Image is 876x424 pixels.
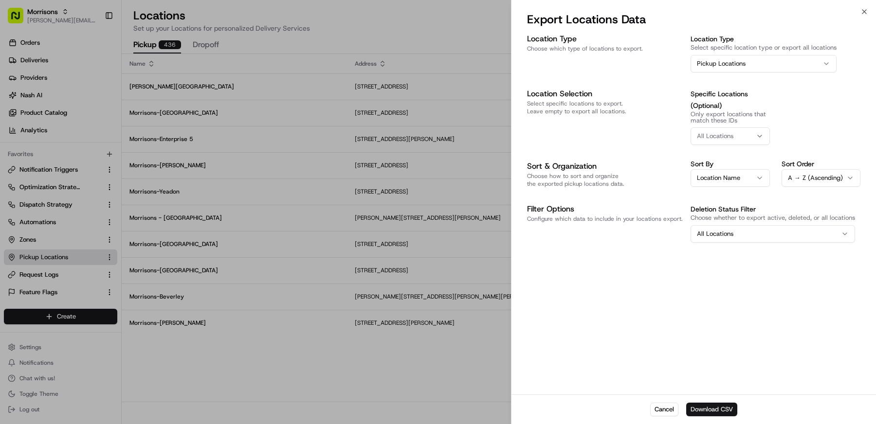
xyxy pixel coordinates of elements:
p: Select specific locations to export. Leave empty to export all locations. [527,100,683,115]
label: Location Type [691,35,734,43]
label: Sort By [691,160,770,167]
span: [DATE] [86,150,106,158]
p: Choose which type of locations to export. [527,45,683,53]
span: • [81,150,84,158]
img: Nash [10,9,29,29]
p: Choose whether to export active, deleted, or all locations [691,215,855,221]
img: Tiffany Volk [10,141,25,157]
span: [DATE] [86,177,106,184]
button: All Locations [691,127,770,145]
div: Past conversations [10,126,65,134]
input: Clear [25,62,161,72]
p: Only export locations that match these IDs [691,111,770,124]
h3: Location Selection [527,88,683,100]
div: 📗 [10,218,18,226]
button: See all [151,124,177,136]
span: [PERSON_NAME] [30,150,79,158]
span: Pylon [97,241,118,248]
button: Start new chat [165,95,177,107]
span: All Locations [697,132,733,141]
label: Specific Locations (Optional) [691,89,748,110]
h3: Filter Options [527,203,683,215]
div: Start new chat [44,92,160,102]
img: 4037041995827_4c49e92c6e3ed2e3ec13_72.png [20,92,38,110]
label: Sort Order [782,160,861,167]
span: Knowledge Base [19,217,74,227]
p: Configure which data to include in your locations export. [527,215,683,223]
a: 📗Knowledge Base [6,213,78,230]
div: We're available if you need us! [44,102,134,110]
h3: Sort & Organization [527,160,683,172]
h3: Location Type [527,33,683,45]
span: [PERSON_NAME] [30,177,79,184]
span: API Documentation [92,217,156,227]
img: 1736555255976-a54dd68f-1ca7-489b-9aae-adbdc363a1c4 [10,92,27,110]
a: 💻API Documentation [78,213,160,230]
button: Cancel [650,403,678,416]
a: Powered byPylon [69,240,118,248]
h2: Export Locations Data [527,12,860,27]
button: Download CSV [686,403,737,416]
span: • [81,177,84,184]
p: Choose how to sort and organize the exported pickup locations data. [527,172,683,188]
div: 💻 [82,218,90,226]
p: Welcome 👋 [10,38,177,54]
img: Ami Wang [10,167,25,183]
label: Deletion Status Filter [691,205,756,213]
p: Select specific location type or export all locations [691,45,837,51]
